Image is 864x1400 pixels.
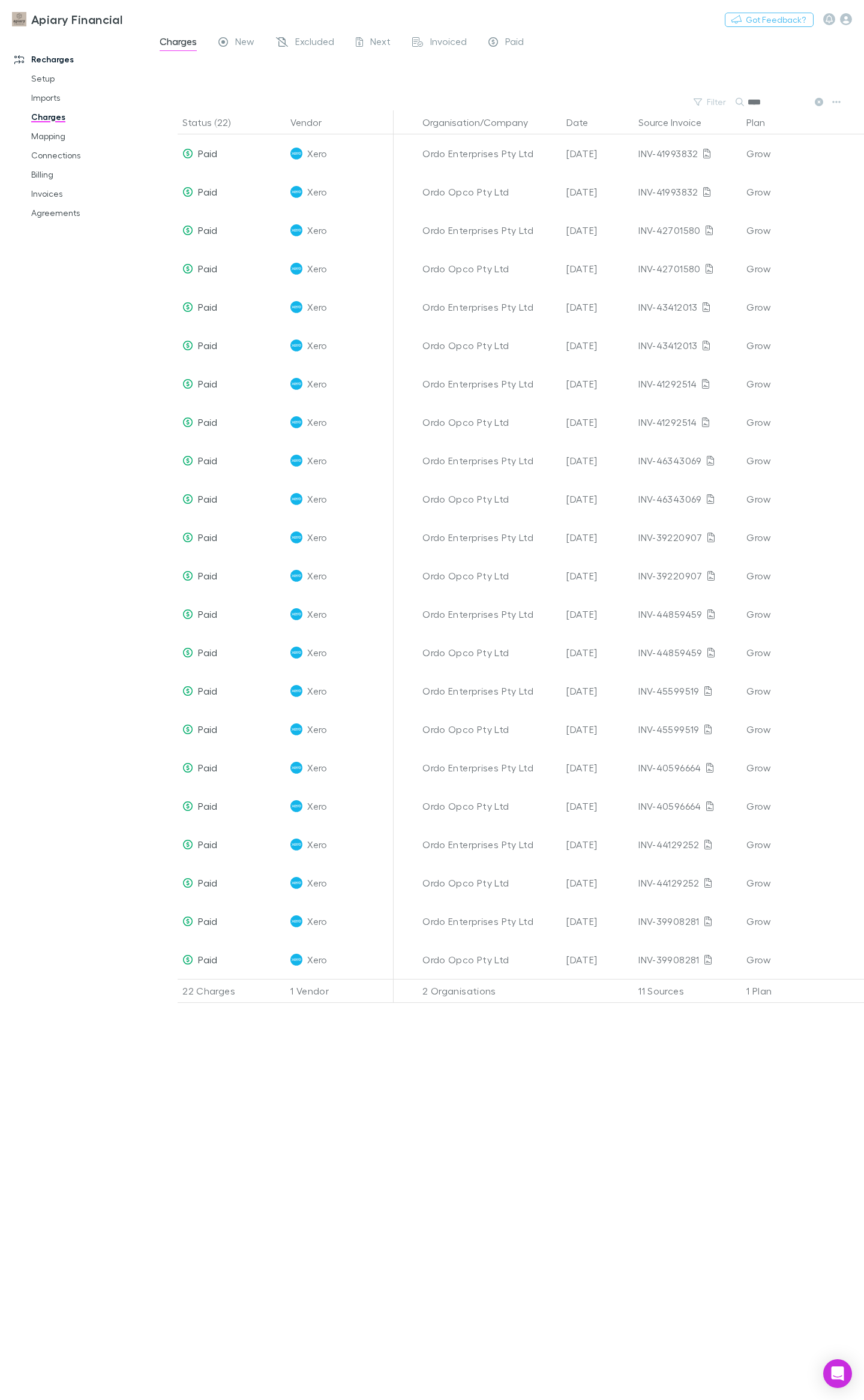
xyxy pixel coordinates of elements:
[746,110,779,134] button: Plan
[290,723,302,735] img: Xero's Logo
[562,365,634,403] div: [DATE]
[638,633,737,672] div: INV-44859459
[286,979,394,1003] div: 1 Vendor
[290,148,302,160] img: Xero's Logo
[19,127,158,146] a: Mapping
[31,12,122,26] h3: Apiary Financial
[19,146,158,165] a: Connections
[307,749,327,787] span: Xero
[638,518,737,557] div: INV-39220907
[295,35,334,51] span: Excluded
[562,441,634,480] div: [DATE]
[562,173,634,211] div: [DATE]
[19,107,158,127] a: Charges
[638,403,737,441] div: INV-41292514
[638,288,737,326] div: INV-43412013
[198,378,217,389] span: Paid
[198,224,217,236] span: Paid
[638,864,737,902] div: INV-44129252
[198,455,217,466] span: Paid
[290,416,302,428] img: Xero's Logo
[638,326,737,365] div: INV-43412013
[290,954,302,966] img: Xero's Logo
[370,35,391,51] span: Next
[422,403,557,441] div: Ordo Opco Pty Ltd
[422,672,557,710] div: Ordo Enterprises Pty Ltd
[725,13,814,27] button: Got Feedback?
[634,979,742,1003] div: 11 Sources
[12,12,26,26] img: Apiary Financial's Logo
[198,954,217,965] span: Paid
[290,378,302,390] img: Xero's Logo
[638,173,737,211] div: INV-41993832
[307,595,327,633] span: Xero
[638,480,737,518] div: INV-46343069
[562,326,634,365] div: [DATE]
[422,365,557,403] div: Ordo Enterprises Pty Ltd
[562,250,634,288] div: [DATE]
[422,825,557,864] div: Ordo Enterprises Pty Ltd
[19,88,158,107] a: Imports
[198,839,217,850] span: Paid
[198,340,217,351] span: Paid
[307,480,327,518] span: Xero
[422,902,557,941] div: Ordo Enterprises Pty Ltd
[638,557,737,595] div: INV-39220907
[307,441,327,480] span: Xero
[290,455,302,467] img: Xero's Logo
[638,749,737,787] div: INV-40596664
[688,95,733,109] button: Filter
[198,877,217,888] span: Paid
[290,839,302,851] img: Xero's Logo
[198,301,217,313] span: Paid
[198,685,217,696] span: Paid
[198,416,217,428] span: Paid
[638,211,737,250] div: INV-42701580
[562,672,634,710] div: [DATE]
[307,288,327,326] span: Xero
[307,403,327,441] span: Xero
[307,902,327,941] span: Xero
[307,134,327,173] span: Xero
[290,493,302,505] img: Xero's Logo
[562,710,634,749] div: [DATE]
[422,633,557,672] div: Ordo Opco Pty Ltd
[290,608,302,620] img: Xero's Logo
[290,301,302,313] img: Xero's Logo
[290,570,302,582] img: Xero's Logo
[562,557,634,595] div: [DATE]
[422,173,557,211] div: Ordo Opco Pty Ltd
[638,110,716,134] button: Source Invoice
[290,110,336,134] button: Vendor
[638,787,737,825] div: INV-40596664
[638,902,737,941] div: INV-39908281
[5,5,130,34] a: Apiary Financial
[290,915,302,927] img: Xero's Logo
[19,69,158,88] a: Setup
[290,647,302,659] img: Xero's Logo
[198,800,217,812] span: Paid
[638,441,737,480] div: INV-46343069
[422,749,557,787] div: Ordo Enterprises Pty Ltd
[422,595,557,633] div: Ordo Enterprises Pty Ltd
[290,531,302,543] img: Xero's Logo
[638,134,737,173] div: INV-41993832
[307,365,327,403] span: Xero
[422,787,557,825] div: Ordo Opco Pty Ltd
[290,685,302,697] img: Xero's Logo
[198,647,217,658] span: Paid
[307,211,327,250] span: Xero
[562,633,634,672] div: [DATE]
[198,570,217,581] span: Paid
[562,864,634,902] div: [DATE]
[19,184,158,203] a: Invoices
[307,672,327,710] span: Xero
[422,557,557,595] div: Ordo Opco Pty Ltd
[160,35,197,51] span: Charges
[422,110,542,134] button: Organisation/Company
[198,148,217,159] span: Paid
[430,35,467,51] span: Invoiced
[2,50,158,69] a: Recharges
[307,864,327,902] span: Xero
[638,365,737,403] div: INV-41292514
